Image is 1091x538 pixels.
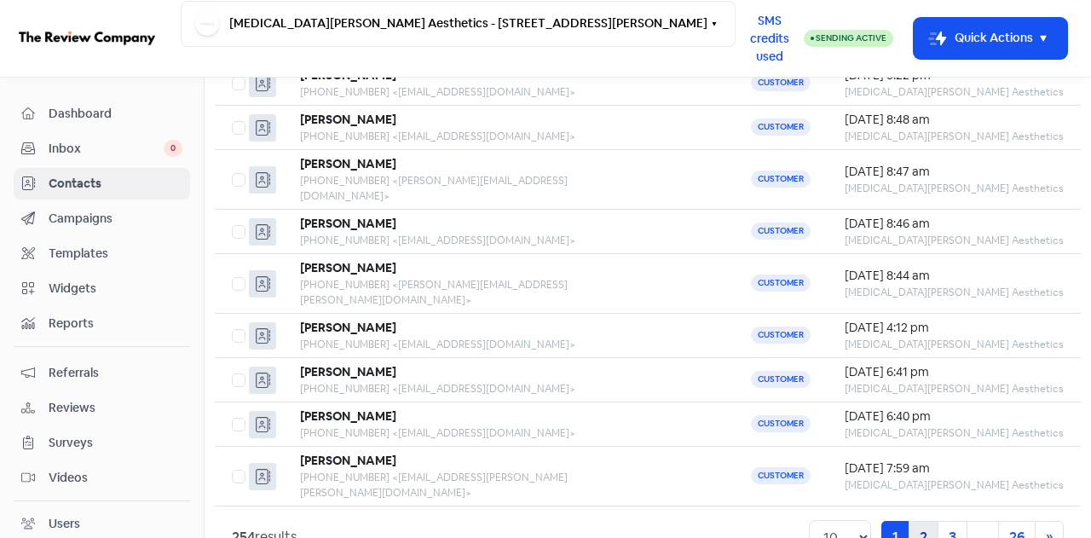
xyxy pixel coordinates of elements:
[49,315,182,333] span: Reports
[49,399,182,417] span: Reviews
[49,515,80,533] div: Users
[845,181,1064,196] div: [MEDICAL_DATA][PERSON_NAME] Aesthetics
[751,327,811,344] span: Customer
[14,133,190,165] a: Inbox 0
[300,453,396,468] b: [PERSON_NAME]
[845,337,1064,352] div: [MEDICAL_DATA][PERSON_NAME] Aesthetics
[300,277,622,308] div: [PHONE_NUMBER] <[PERSON_NAME][EMAIL_ADDRESS][PERSON_NAME][DOMAIN_NAME]>
[300,260,396,275] b: [PERSON_NAME]
[14,357,190,389] a: Referrals
[49,175,182,193] span: Contacts
[845,215,1064,233] div: [DATE] 8:46 am
[300,156,396,171] b: [PERSON_NAME]
[300,112,396,127] b: [PERSON_NAME]
[14,238,190,269] a: Templates
[49,280,182,298] span: Widgets
[300,320,396,335] b: [PERSON_NAME]
[300,381,622,396] div: [PHONE_NUMBER] <[EMAIL_ADDRESS][DOMAIN_NAME]>
[845,460,1064,477] div: [DATE] 7:59 am
[845,319,1064,337] div: [DATE] 4:12 pm
[181,1,736,47] button: [MEDICAL_DATA][PERSON_NAME] Aesthetics - [STREET_ADDRESS][PERSON_NAME]
[300,408,396,424] b: [PERSON_NAME]
[845,363,1064,381] div: [DATE] 6:41 pm
[751,467,811,484] span: Customer
[49,364,182,382] span: Referrals
[751,223,811,240] span: Customer
[845,84,1064,100] div: [MEDICAL_DATA][PERSON_NAME] Aesthetics
[751,74,811,91] span: Customer
[14,203,190,234] a: Campaigns
[750,12,789,66] span: SMS credits used
[14,308,190,339] a: Reports
[804,28,893,49] a: Sending Active
[300,84,622,100] div: [PHONE_NUMBER] <[EMAIL_ADDRESS][DOMAIN_NAME]>
[845,267,1064,285] div: [DATE] 8:44 am
[49,469,182,487] span: Videos
[49,210,182,228] span: Campaigns
[845,111,1064,129] div: [DATE] 8:48 am
[751,275,811,292] span: Customer
[300,216,396,231] b: [PERSON_NAME]
[164,140,182,157] span: 0
[845,477,1064,493] div: [MEDICAL_DATA][PERSON_NAME] Aesthetics
[845,129,1064,144] div: [MEDICAL_DATA][PERSON_NAME] Aesthetics
[49,105,182,123] span: Dashboard
[14,427,190,459] a: Surveys
[300,337,622,352] div: [PHONE_NUMBER] <[EMAIL_ADDRESS][DOMAIN_NAME]>
[751,171,811,188] span: Customer
[49,434,182,452] span: Surveys
[845,163,1064,181] div: [DATE] 8:47 am
[14,98,190,130] a: Dashboard
[845,408,1064,425] div: [DATE] 6:40 pm
[914,18,1067,59] button: Quick Actions
[816,32,886,43] span: Sending Active
[751,371,811,388] span: Customer
[300,364,396,379] b: [PERSON_NAME]
[300,173,622,204] div: [PHONE_NUMBER] <[PERSON_NAME][EMAIL_ADDRESS][DOMAIN_NAME]>
[300,129,622,144] div: [PHONE_NUMBER] <[EMAIL_ADDRESS][DOMAIN_NAME]>
[845,233,1064,248] div: [MEDICAL_DATA][PERSON_NAME] Aesthetics
[845,285,1064,300] div: [MEDICAL_DATA][PERSON_NAME] Aesthetics
[300,233,622,248] div: [PHONE_NUMBER] <[EMAIL_ADDRESS][DOMAIN_NAME]>
[49,245,182,263] span: Templates
[14,168,190,200] a: Contacts
[300,425,622,441] div: [PHONE_NUMBER] <[EMAIL_ADDRESS][DOMAIN_NAME]>
[845,381,1064,396] div: [MEDICAL_DATA][PERSON_NAME] Aesthetics
[49,140,164,158] span: Inbox
[751,415,811,432] span: Customer
[14,392,190,424] a: Reviews
[14,462,190,494] a: Videos
[845,425,1064,441] div: [MEDICAL_DATA][PERSON_NAME] Aesthetics
[300,470,622,500] div: [PHONE_NUMBER] <[EMAIL_ADDRESS][PERSON_NAME][PERSON_NAME][DOMAIN_NAME]>
[736,28,804,46] a: SMS credits used
[751,119,811,136] span: Customer
[14,273,190,304] a: Widgets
